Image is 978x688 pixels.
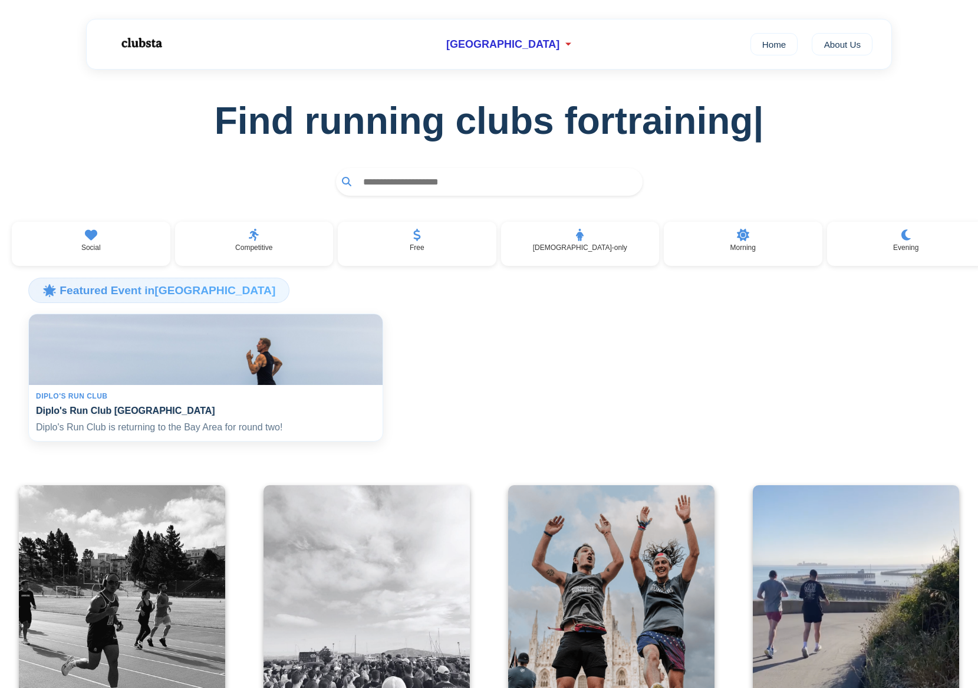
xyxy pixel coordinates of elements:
p: Evening [893,243,918,252]
h1: Find running clubs for [19,99,959,143]
p: Free [410,243,424,252]
p: Competitive [235,243,272,252]
p: [DEMOGRAPHIC_DATA]-only [533,243,627,252]
h4: Diplo's Run Club [GEOGRAPHIC_DATA] [36,405,376,416]
span: [GEOGRAPHIC_DATA] [446,38,559,51]
p: Morning [730,243,756,252]
img: Logo [106,28,176,58]
img: Diplo's Run Club San Francisco [24,313,388,386]
p: Diplo's Run Club is returning to the Bay Area for round two! [36,421,376,434]
p: Social [81,243,101,252]
div: Diplo's Run Club [36,392,376,400]
a: Home [750,33,798,55]
span: training [615,99,764,143]
span: | [753,100,763,142]
h3: 🌟 Featured Event in [GEOGRAPHIC_DATA] [28,278,289,302]
a: About Us [812,33,872,55]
